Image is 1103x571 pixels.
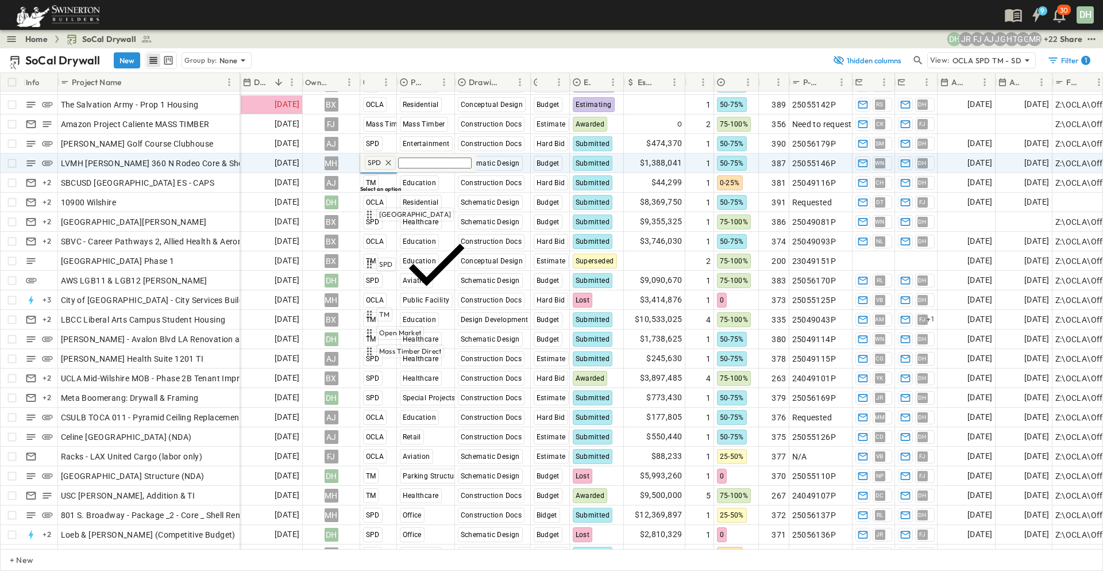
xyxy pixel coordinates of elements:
span: Hard Bid [537,296,565,304]
span: Budget [537,218,560,226]
span: Residential [403,101,439,109]
span: $1,388,041 [640,156,682,170]
span: Submitted [576,335,610,343]
span: 50-75% [720,237,744,246]
p: Drawing Status [469,76,498,88]
span: 0-25% [720,179,740,187]
span: + 1 [927,314,935,325]
span: Need to request [792,118,852,130]
div: + 2 [40,215,54,229]
span: [DATE] [1024,254,1049,267]
span: [DATE] [275,293,299,306]
div: BX [325,235,338,248]
div: BX [325,98,338,112]
span: [DATE] [275,98,299,111]
span: 1 [706,177,711,189]
div: [GEOGRAPHIC_DATA] [362,208,474,221]
span: TM [379,310,389,319]
span: DH [918,339,927,339]
span: 387 [772,158,786,169]
button: Sort [965,76,978,89]
button: Menu [222,75,236,89]
span: 391 [772,197,786,208]
div: + 2 [40,176,54,190]
span: LBCC Liberal Arts Campus Student Housing [61,314,226,325]
h6: 9 [1040,6,1044,16]
button: Menu [978,75,992,89]
span: Mass Timber [403,120,445,128]
span: [DATE] [967,98,992,111]
span: 2 [706,255,711,267]
span: 1 [706,158,711,169]
span: Submitted [576,140,610,148]
button: row view [146,53,160,67]
span: 1 [706,294,711,306]
span: [DATE] [1024,98,1049,111]
span: [DATE] [275,332,299,346]
span: 50-75% [720,140,744,148]
div: DH [325,332,338,346]
button: DH [1075,5,1095,25]
span: [DATE] [1024,176,1049,189]
span: $474,370 [646,137,682,150]
p: None [219,55,238,66]
span: 1 [706,197,711,208]
span: Superseded [576,257,614,265]
button: Sort [272,76,285,89]
span: AWS LGB11 & LGB12 [PERSON_NAME] [61,275,207,286]
p: Group by: [184,55,217,66]
span: [DATE] [275,117,299,131]
span: 1 [706,138,711,150]
span: WN [875,339,885,339]
div: AJ [325,176,338,190]
span: [PERSON_NAME] Golf Course Clubhouse [61,138,214,150]
span: $3,414,876 [640,293,682,306]
span: VB [876,300,884,300]
p: Anticipated Finish [1009,76,1020,88]
span: [DATE] [275,156,299,170]
span: [DATE] [275,137,299,150]
span: 1 [706,236,711,247]
span: 380 [772,334,786,345]
button: Menu [379,75,393,89]
p: Project Name [72,76,121,88]
span: Construction Docs [461,296,522,304]
span: Budget [537,335,560,343]
span: Lost [576,296,590,304]
button: Menu [741,75,755,89]
button: Sort [655,76,668,89]
span: 356 [772,118,786,130]
span: SoCal Drywall [82,33,136,45]
button: kanban view [161,53,175,67]
button: Menu [696,75,710,89]
button: Sort [367,76,379,89]
span: SPD [366,140,380,148]
span: 25055146P [792,158,836,169]
p: Primary Market [411,76,422,88]
span: Submitted [576,237,610,246]
p: SoCal Drywall [25,52,100,68]
div: Filter [1047,55,1090,66]
span: 23049151P [792,255,836,267]
div: Owner [303,73,360,91]
span: 50-75% [720,198,744,206]
span: Submitted [576,198,610,206]
span: Schematic Design [461,277,520,285]
span: SPD [368,158,381,167]
button: Sort [124,76,136,89]
div: 0 [624,115,685,133]
span: [DATE] [967,137,992,150]
span: $8,369,750 [640,196,682,209]
p: P-Code [803,76,820,88]
span: Submitted [576,316,610,324]
span: 75-100% [720,277,749,285]
p: Estimate Status [584,76,591,88]
span: $245,630 [646,352,682,365]
span: $44,299 [651,176,682,189]
div: table view [145,52,177,69]
span: [DATE] [967,196,992,209]
button: Sort [425,76,437,89]
span: OCLA [366,101,384,109]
